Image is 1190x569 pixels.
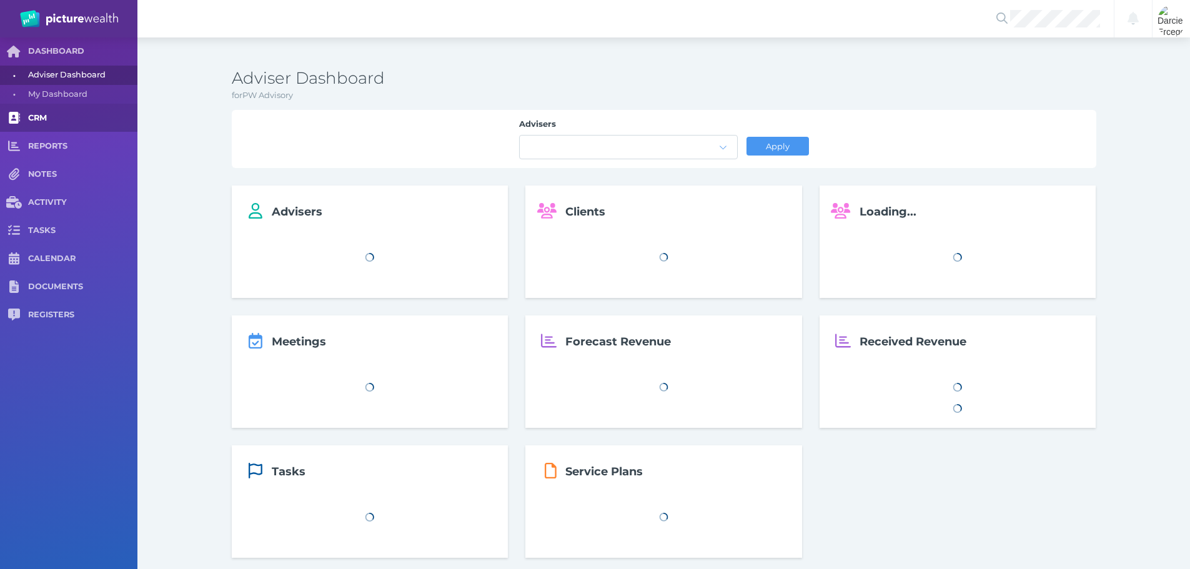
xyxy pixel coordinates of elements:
span: Meetings [272,335,326,349]
span: DOCUMENTS [28,282,137,292]
p: for PW Advisory [232,89,1096,102]
span: Received Revenue [860,335,966,349]
span: Tasks [272,465,305,478]
span: Apply [760,141,795,151]
button: Apply [746,137,809,156]
img: PW [20,10,118,27]
span: DASHBOARD [28,46,137,57]
span: My Dashboard [28,85,133,104]
span: REGISTERS [28,310,137,320]
span: ACTIVITY [28,197,137,208]
img: Darcie Ercegovich [1158,5,1185,37]
span: Loading... [860,205,916,219]
span: NOTES [28,169,137,180]
label: Advisers [519,119,738,135]
span: Advisers [272,205,322,219]
span: CALENDAR [28,254,137,264]
span: CRM [28,113,137,124]
h3: Adviser Dashboard [232,68,1096,89]
span: REPORTS [28,141,137,152]
span: Service Plans [565,465,643,478]
span: Adviser Dashboard [28,66,133,85]
span: Clients [565,205,605,219]
span: Forecast Revenue [565,335,671,349]
span: TASKS [28,225,137,236]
